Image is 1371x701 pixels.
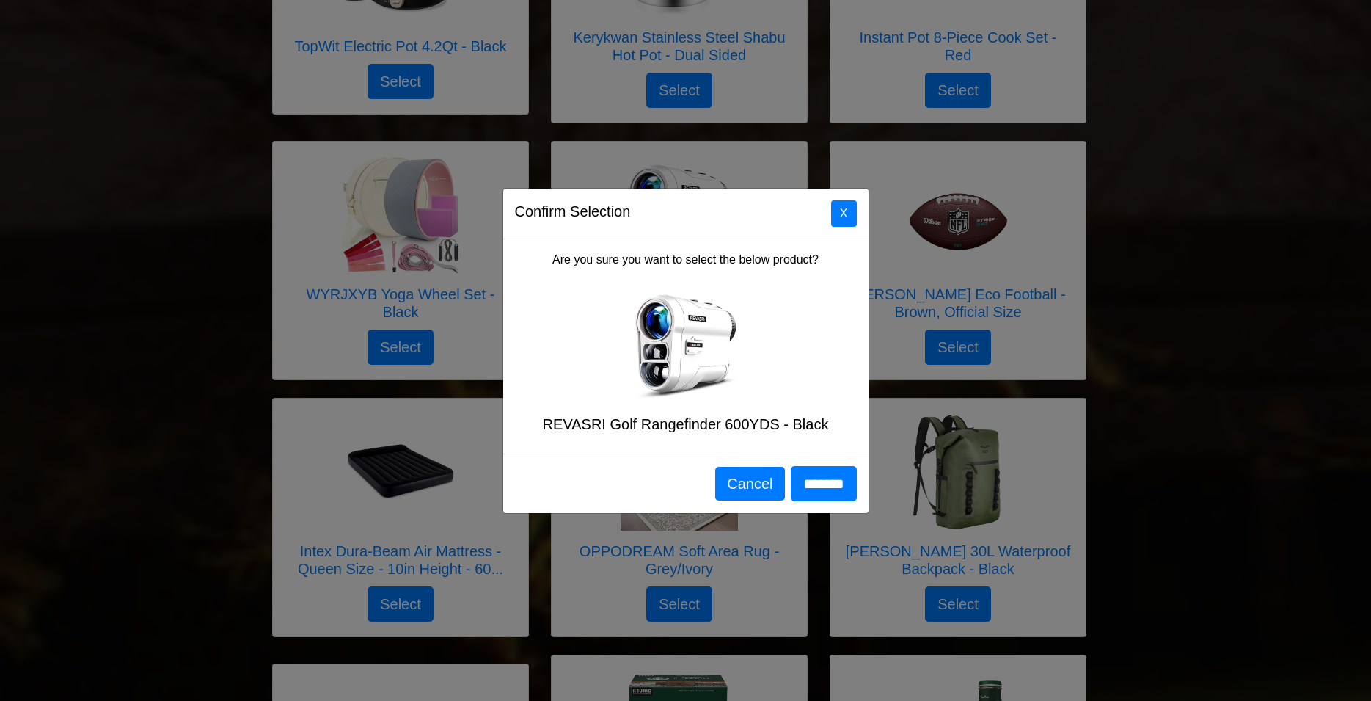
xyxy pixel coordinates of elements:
[831,200,857,227] button: Close
[715,467,784,501] button: Cancel
[627,286,745,404] img: REVASRI Golf Rangefinder 600YDS - Black
[515,200,631,222] h5: Confirm Selection
[515,415,857,433] h5: REVASRI Golf Rangefinder 600YDS - Black
[503,239,869,454] div: Are you sure you want to select the below product?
